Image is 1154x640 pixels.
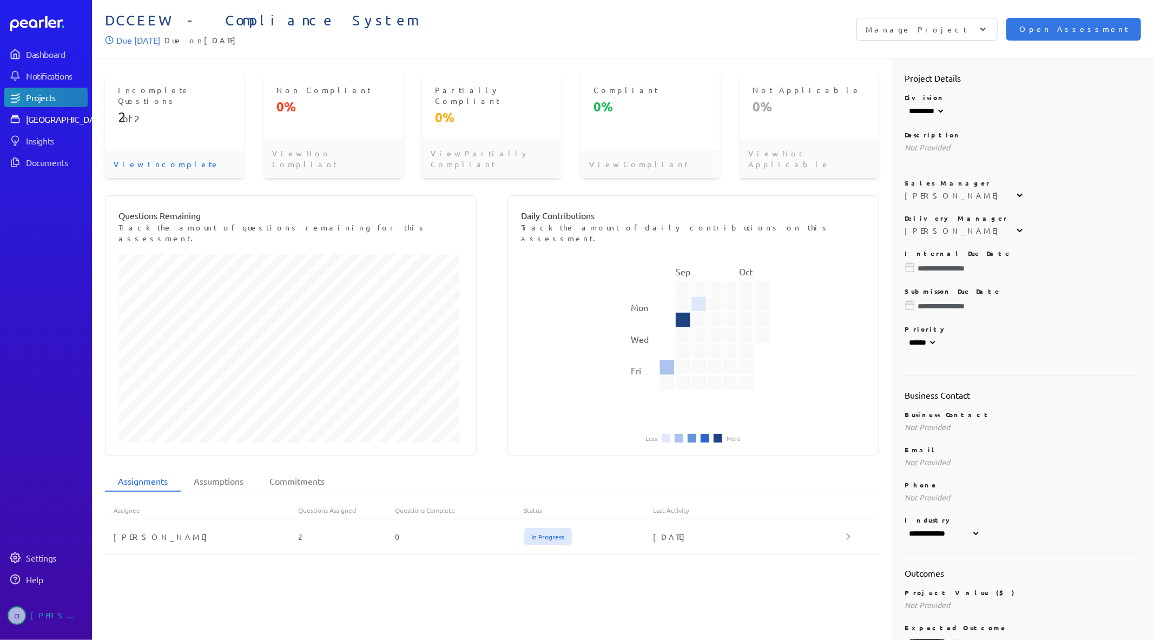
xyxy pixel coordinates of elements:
div: Questions Assigned [299,506,395,514]
li: Assumptions [181,471,256,492]
span: Due on [DATE] [164,34,241,47]
div: 2 [299,531,395,542]
div: Status [524,506,653,514]
div: [PERSON_NAME] [905,190,1004,201]
p: Daily Contributions [521,209,866,222]
p: 0% [276,98,390,115]
a: [GEOGRAPHIC_DATA] [4,109,88,129]
div: Insights [26,135,87,146]
p: Division [905,93,1141,102]
span: 2 [134,113,140,124]
p: Project Value ($) [905,588,1141,597]
input: Please choose a due date [905,263,1141,274]
a: CI[PERSON_NAME] [4,602,88,629]
li: Assignments [105,471,181,492]
text: Mon [631,302,648,313]
p: Compliant [594,84,707,95]
div: [PERSON_NAME] [905,225,1004,236]
span: In Progress [524,528,572,545]
p: Description [905,130,1141,139]
p: Due [DATE] [116,34,160,47]
p: Incomplete Questions [118,84,231,106]
p: Email [905,445,1141,454]
p: Expected Outcome [905,623,1141,632]
p: Partially Compliant [435,84,548,106]
span: Carolina Irigoyen [8,606,26,625]
p: Delivery Manager [905,214,1141,222]
text: Fri [631,366,641,377]
p: View Partially Compliant [422,139,561,178]
h2: Project Details [905,71,1141,84]
a: Notifications [4,66,88,85]
a: Settings [4,548,88,568]
p: View Non Compliant [263,139,403,178]
p: Non Compliant [276,84,390,95]
p: Manage Project [866,24,967,35]
p: View Not Applicable [740,139,879,178]
div: 0 [395,531,524,542]
div: Questions Complete [395,506,524,514]
li: More [727,435,741,441]
a: Documents [4,153,88,172]
div: Assignee [105,506,299,514]
span: Not Provided [905,492,950,502]
div: [GEOGRAPHIC_DATA] [26,114,107,124]
span: DCCEEW - Compliance System [105,12,623,29]
a: Projects [4,88,88,107]
h2: Business Contact [905,388,1141,401]
span: Not Provided [905,600,950,610]
div: [PERSON_NAME] [105,531,299,542]
input: Please choose a due date [905,301,1141,312]
p: Track the amount of daily contributions on this assessment. [521,222,866,243]
button: Open Assessment [1006,18,1141,41]
div: Help [26,574,87,585]
p: Industry [905,516,1141,524]
p: View Incomplete [105,150,244,178]
p: 0% [435,109,548,126]
h2: Outcomes [905,566,1141,579]
p: Priority [905,325,1141,333]
div: Projects [26,92,87,103]
div: Last Activity [653,506,847,514]
a: Dashboard [4,44,88,64]
p: Track the amount of questions remaining for this assessment. [118,222,463,243]
p: Questions Remaining [118,209,463,222]
span: Not Provided [905,142,950,152]
p: Phone [905,480,1141,489]
li: Commitments [256,471,338,492]
div: [PERSON_NAME] [30,606,84,625]
span: 2 [118,109,122,126]
span: Not Provided [905,422,950,432]
p: Business Contact [905,410,1141,419]
div: Documents [26,157,87,168]
text: Oct [739,266,753,277]
div: Settings [26,552,87,563]
p: 0% [753,98,866,115]
p: Submisson Due Date [905,287,1141,295]
a: Dashboard [10,16,88,31]
p: Internal Due Date [905,249,1141,258]
p: Sales Manager [905,179,1141,187]
span: Open Assessment [1019,23,1128,35]
p: of [118,109,231,126]
a: Insights [4,131,88,150]
a: Help [4,570,88,589]
p: Not Applicable [753,84,866,95]
div: [DATE] [653,531,847,542]
div: Notifications [26,70,87,81]
p: View Compliant [581,150,720,178]
text: Wed [631,334,649,345]
span: Not Provided [905,457,950,467]
div: Dashboard [26,49,87,60]
li: Less [645,435,657,441]
p: 0% [594,98,707,115]
text: Sep [676,266,690,277]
